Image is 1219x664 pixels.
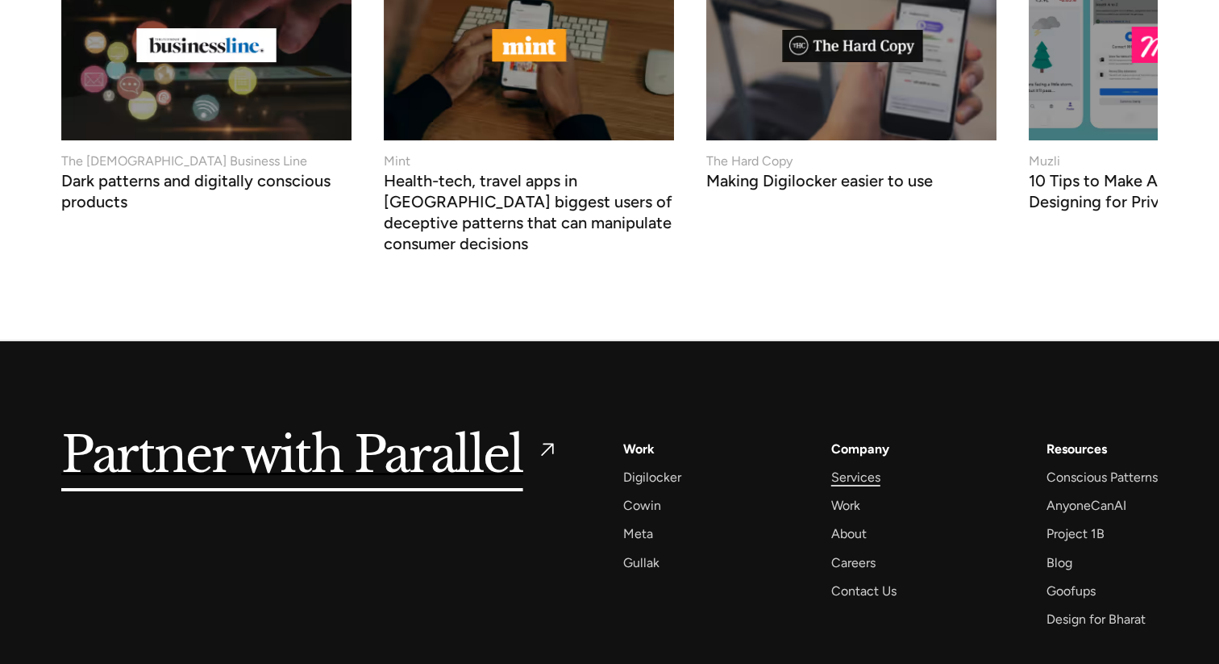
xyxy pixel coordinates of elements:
a: About [831,523,867,545]
a: Digilocker [623,466,681,488]
h5: Partner with Parallel [61,438,523,475]
a: Partner with Parallel [61,438,559,475]
a: Project 1B [1046,523,1105,545]
a: Work [623,438,655,460]
a: AnyoneCanAI [1046,495,1126,516]
a: Blog [1046,552,1072,574]
a: Contact Us [831,580,897,602]
h3: Dark patterns and digitally conscious products [61,174,352,211]
div: The [DEMOGRAPHIC_DATA] Business Line [61,152,307,171]
a: Goofups [1046,580,1096,602]
a: Work [831,495,860,516]
a: Cowin [623,495,661,516]
h3: Health-tech, travel apps in [GEOGRAPHIC_DATA] biggest users of deceptive patterns that can manipu... [384,174,674,253]
a: Company [831,438,889,460]
a: Careers [831,552,876,574]
div: The Hard Copy [706,152,793,171]
a: Conscious Patterns [1046,466,1158,488]
div: Resources [1046,438,1107,460]
a: Services [831,466,880,488]
a: Meta [623,523,653,545]
h3: Making Digilocker easier to use [706,174,933,190]
a: Design for Bharat [1046,608,1146,630]
div: Mint [384,152,410,171]
div: Muzli [1029,152,1060,171]
a: Gullak [623,552,659,574]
